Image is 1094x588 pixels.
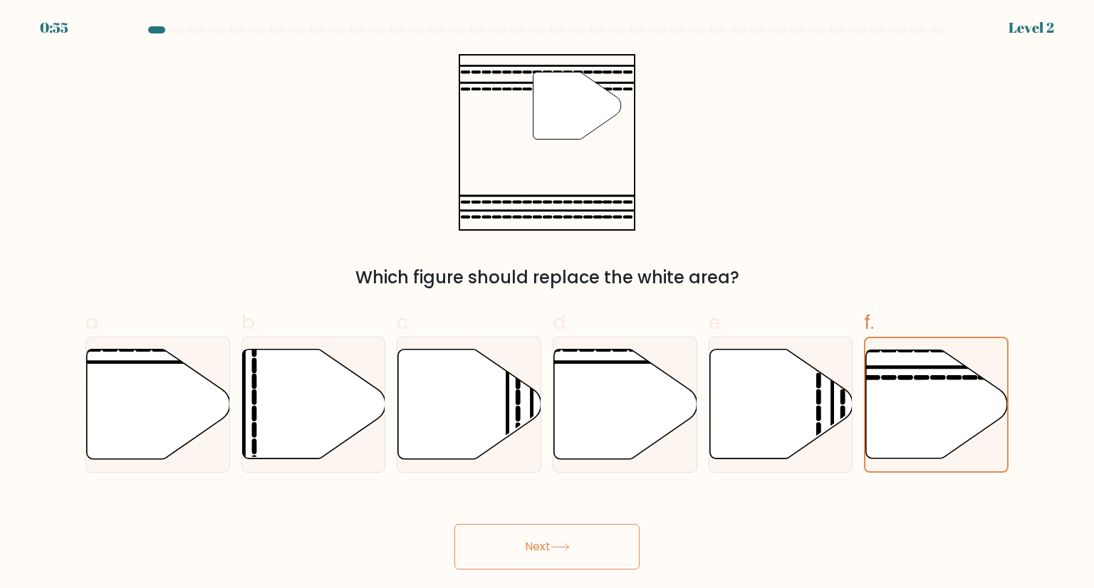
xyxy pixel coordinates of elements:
[241,308,259,336] span: b.
[864,308,874,336] span: f.
[533,72,621,139] g: "
[40,17,68,38] div: 0:55
[1009,17,1054,38] div: Level 2
[709,308,724,336] span: e.
[94,265,1000,290] div: Which figure should replace the white area?
[454,524,640,569] button: Next
[397,308,412,336] span: c.
[85,308,103,336] span: a.
[553,308,570,336] span: d.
